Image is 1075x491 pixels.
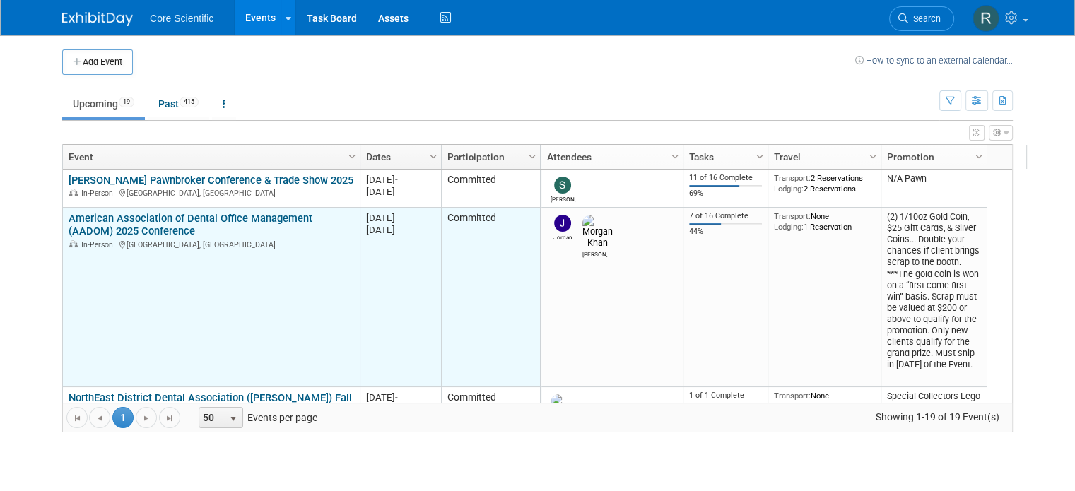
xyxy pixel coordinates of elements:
[66,407,88,428] a: Go to the first page
[199,408,223,427] span: 50
[867,151,879,162] span: Column Settings
[366,391,435,403] div: [DATE]
[887,145,977,169] a: Promotion
[180,97,199,107] span: 415
[669,151,681,162] span: Column Settings
[426,145,442,166] a: Column Settings
[441,170,540,208] td: Committed
[973,151,985,162] span: Column Settings
[689,227,763,237] div: 44%
[862,407,1012,427] span: Showing 1-19 of 19 Event(s)
[136,407,157,428] a: Go to the next page
[855,55,1013,66] a: How to sync to an external calendar...
[774,145,871,169] a: Travel
[774,401,804,411] span: Lodging:
[881,387,987,442] td: Special Collectors Lego Set
[366,212,435,224] div: [DATE]
[395,213,398,223] span: -
[689,391,763,401] div: 1 of 1 Complete
[148,90,209,117] a: Past415
[395,174,398,185] span: -
[81,189,117,198] span: In-Person
[689,173,763,183] div: 11 of 16 Complete
[774,173,876,194] div: 2 Reservations 2 Reservations
[62,49,133,75] button: Add Event
[689,145,758,169] a: Tasks
[754,151,765,162] span: Column Settings
[228,413,239,425] span: select
[69,189,78,196] img: In-Person Event
[89,407,110,428] a: Go to the previous page
[774,391,876,411] div: None None
[689,211,763,221] div: 7 of 16 Complete
[551,394,578,428] img: James Belshe
[366,145,432,169] a: Dates
[689,189,763,199] div: 69%
[62,90,145,117] a: Upcoming19
[774,222,804,232] span: Lodging:
[150,13,213,24] span: Core Scientific
[112,407,134,428] span: 1
[366,186,435,198] div: [DATE]
[973,5,999,32] img: Rachel Wolff
[774,391,811,401] span: Transport:
[547,145,674,169] a: Attendees
[69,240,78,247] img: In-Person Event
[69,187,353,199] div: [GEOGRAPHIC_DATA], [GEOGRAPHIC_DATA]
[346,151,358,162] span: Column Settings
[62,12,133,26] img: ExhibitDay
[774,211,876,232] div: None 1 Reservation
[69,238,353,250] div: [GEOGRAPHIC_DATA], [GEOGRAPHIC_DATA]
[366,174,435,186] div: [DATE]
[554,177,571,194] img: Sam Robinson
[81,240,117,249] span: In-Person
[881,170,987,208] td: N/A Pawn
[774,173,811,183] span: Transport:
[441,208,540,387] td: Committed
[866,145,881,166] a: Column Settings
[69,145,351,169] a: Event
[551,194,575,203] div: Sam Robinson
[69,174,353,187] a: [PERSON_NAME] Pawnbroker Conference & Trade Show 2025
[908,13,941,24] span: Search
[141,413,152,424] span: Go to the next page
[774,211,811,221] span: Transport:
[345,145,360,166] a: Column Settings
[972,145,987,166] a: Column Settings
[395,392,398,403] span: -
[527,151,538,162] span: Column Settings
[428,151,439,162] span: Column Settings
[181,407,331,428] span: Events per page
[447,145,531,169] a: Participation
[889,6,954,31] a: Search
[441,387,540,434] td: Committed
[164,413,175,424] span: Go to the last page
[774,184,804,194] span: Lodging:
[668,145,683,166] a: Column Settings
[582,215,613,249] img: Morgan Khan
[753,145,768,166] a: Column Settings
[69,212,312,238] a: American Association of Dental Office Management (AADOM) 2025 Conference
[554,215,571,232] img: Jordan McCullough
[881,208,987,387] td: (2) 1/10oz Gold Coin, $25 Gift Cards, & Silver Coins... Double your chances if client brings scra...
[366,224,435,236] div: [DATE]
[71,413,83,424] span: Go to the first page
[551,232,575,241] div: Jordan McCullough
[69,391,352,418] a: NorthEast District Dental Association ([PERSON_NAME]) Fall CE Meeting
[582,249,607,258] div: Morgan Khan
[159,407,180,428] a: Go to the last page
[94,413,105,424] span: Go to the previous page
[525,145,541,166] a: Column Settings
[119,97,134,107] span: 19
